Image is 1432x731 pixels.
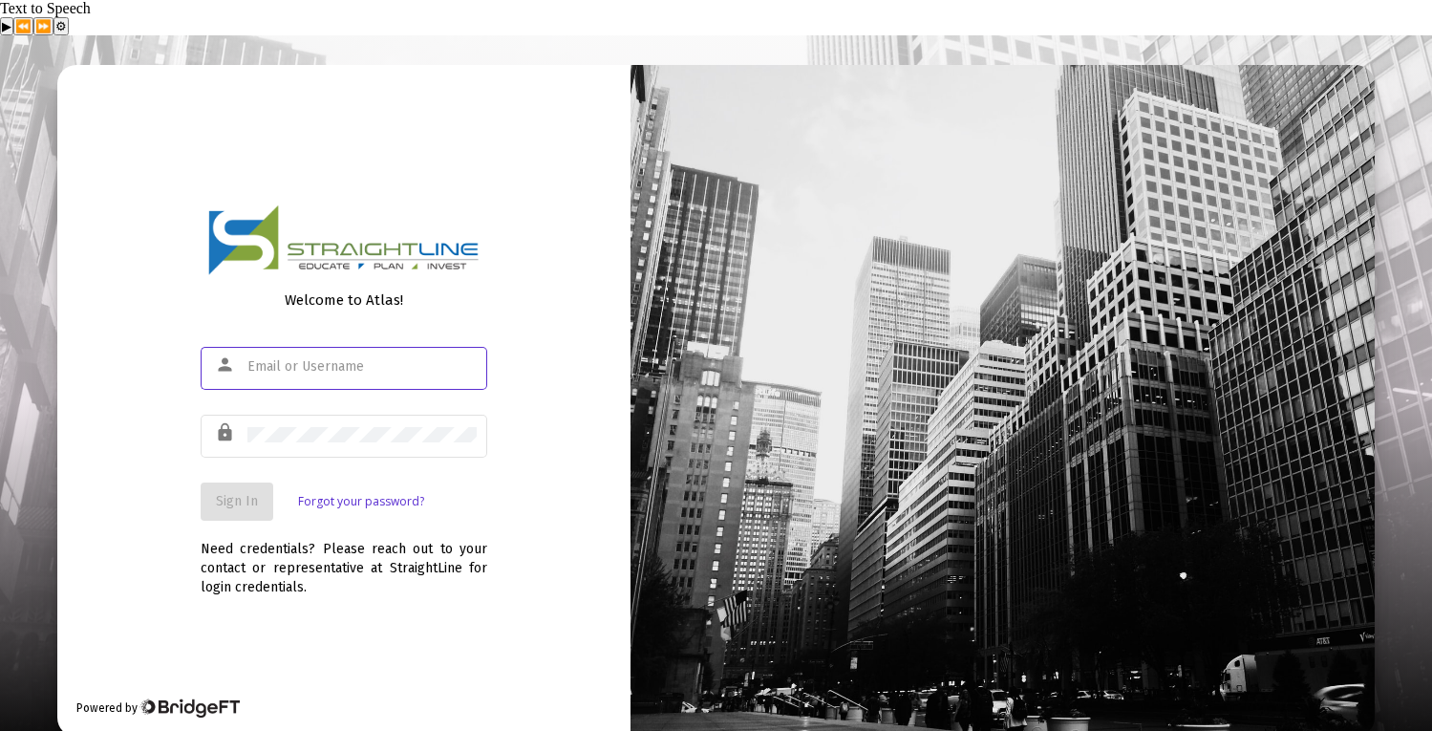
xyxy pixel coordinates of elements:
button: Forward [33,17,53,35]
button: Previous [13,17,33,35]
span: Sign In [216,493,258,509]
button: Sign In [201,483,273,521]
input: Email or Username [247,359,477,375]
a: Forgot your password? [298,492,424,511]
button: Settings [53,17,69,35]
mat-icon: person [215,354,238,376]
div: Need credentials? Please reach out to your contact or representative at StraightLine for login cr... [201,521,487,597]
div: Welcome to Atlas! [201,290,487,310]
div: Powered by [76,699,240,718]
img: Logo [208,204,480,276]
mat-icon: lock [215,421,238,444]
img: Bridge Financial Technology Logo [139,699,240,718]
